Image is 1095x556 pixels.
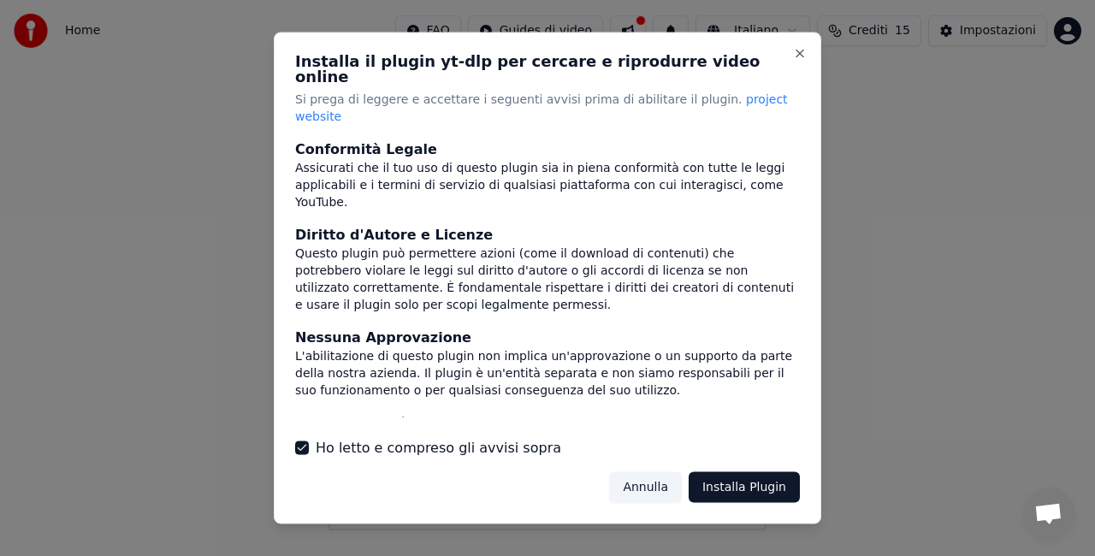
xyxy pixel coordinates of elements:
[295,224,800,245] div: Diritto d'Autore e Licenze
[295,245,800,313] div: Questo plugin può permettere azioni (come il download di contenuti) che potrebbero violare le leg...
[689,471,800,502] button: Installa Plugin
[295,327,800,347] div: Nessuna Approvazione
[295,92,788,123] span: project website
[295,92,800,126] p: Si prega di leggere e accettare i seguenti avvisi prima di abilitare il plugin.
[295,347,800,399] div: L'abilitazione di questo plugin non implica un'approvazione o un supporto da parte della nostra a...
[295,159,800,210] div: Assicurati che il tuo uso di questo plugin sia in piena conformità con tutte le leggi applicabili...
[609,471,682,502] button: Annulla
[295,139,800,159] div: Conformità Legale
[295,54,800,85] h2: Installa il plugin yt-dlp per cercare e riprodurre video online
[316,437,561,458] label: Ho letto e compreso gli avvisi sopra
[295,412,800,433] div: Responsabilità dell'Utente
